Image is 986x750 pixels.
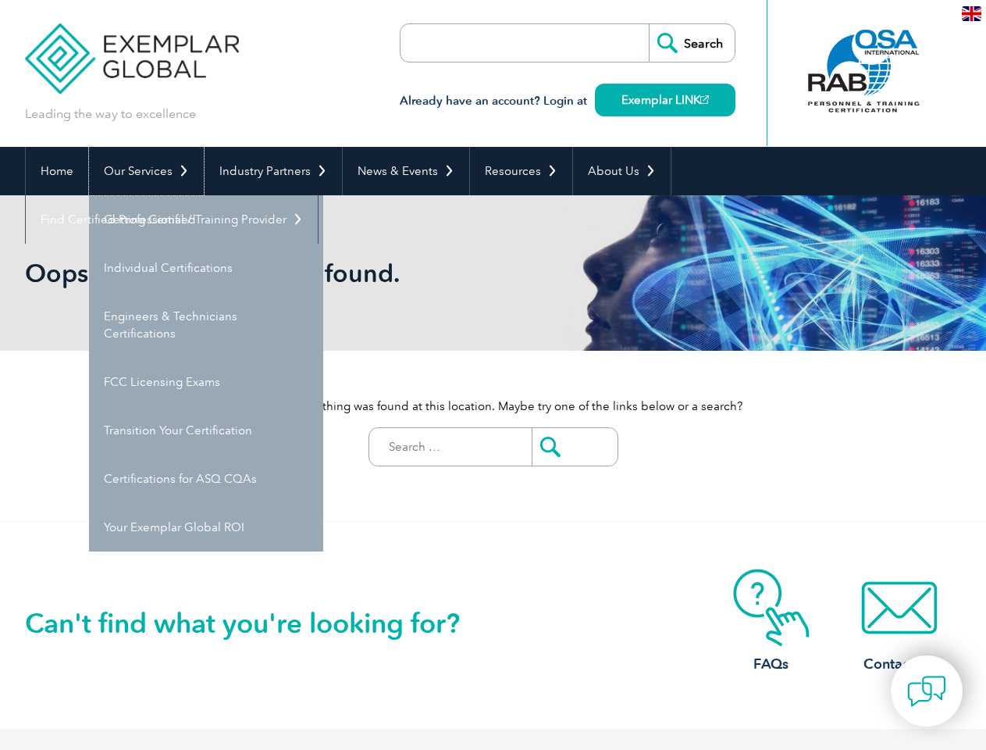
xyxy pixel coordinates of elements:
a: FAQs [709,569,834,674]
img: en [962,6,981,21]
a: Industry Partners [205,147,342,195]
p: It looks like nothing was found at this location. Maybe try one of the links below or a search? [25,398,962,415]
h3: Contact Us [837,655,962,674]
a: News & Events [343,147,469,195]
a: Engineers & Technicians Certifications [89,292,323,358]
input: Search [649,24,735,62]
a: FCC Licensing Exams [89,358,323,406]
h3: Already have an account? Login at [400,91,735,111]
a: About Us [573,147,671,195]
a: Resources [470,147,572,195]
a: Individual Certifications [89,244,323,292]
p: Leading the way to excellence [25,105,196,123]
a: Exemplar LINK [595,84,735,116]
a: Certifications for ASQ CQAs [89,455,323,503]
img: contact-faq.webp [709,569,834,647]
a: Transition Your Certification [89,406,323,455]
a: Find Certified Professional / Training Provider [26,195,318,244]
a: Our Services [89,147,204,195]
img: contact-email.webp [837,569,962,647]
a: Your Exemplar Global ROI [89,503,323,552]
h2: Can't find what you're looking for? [25,611,493,636]
img: open_square.png [700,95,709,104]
a: Contact Us [837,569,962,674]
img: contact-chat.png [907,672,946,711]
h3: FAQs [709,655,834,674]
a: Home [26,147,88,195]
h1: Oops! That page can't be found. [25,258,625,288]
input: Submit [532,428,618,466]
